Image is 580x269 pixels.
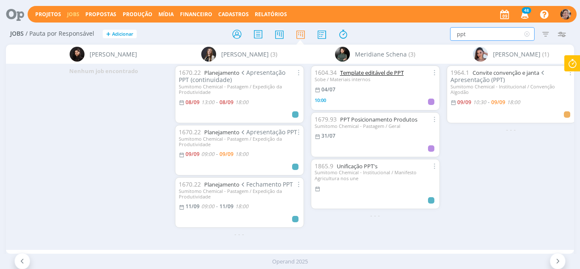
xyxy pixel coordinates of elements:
button: A [560,7,572,22]
div: - - - [307,211,443,220]
a: Jobs [67,11,79,18]
span: (3) [270,50,277,59]
: 18:00 [235,99,248,106]
: 11/09 [186,203,200,210]
div: Sumitomo Chemical - Institucional / Convenção Algodão [450,84,572,95]
div: - - - [172,229,307,238]
: 09:00 [201,203,214,210]
a: Mídia [158,11,174,18]
button: Mídia [156,11,176,18]
span: Fechamento PPT [239,180,293,188]
span: 1670.22 [179,180,201,188]
: 18:00 [235,150,248,158]
a: Financeiro [180,11,212,18]
img: N [473,47,488,62]
: - [216,152,218,157]
span: 1679.93 [315,115,337,123]
button: Jobs [65,11,82,18]
span: [PERSON_NAME] [493,50,541,59]
a: Projetos [35,11,61,18]
a: Relatórios [255,11,287,18]
button: Financeiro [177,11,215,18]
: 09/09 [491,99,505,106]
span: / Pauta por Responsável [25,30,94,37]
a: Template editável de PPT [340,69,404,76]
: 31/07 [321,132,335,139]
span: 1670.22 [179,128,201,136]
button: Relatórios [252,11,290,18]
div: Sumitomo Chemical - Pastagem / Geral [315,123,436,129]
: 11/09 [220,203,234,210]
img: A [560,9,571,20]
div: Nenhum job encontrado [36,64,172,79]
span: Apresentação PPT (continuidade) [179,68,286,84]
div: Sobe / Materiais internos [315,76,436,82]
span: Apresentação PPT [239,128,298,136]
: - [216,204,218,209]
: - [488,100,490,105]
a: Planejamento [204,128,239,136]
: 09:00 [201,150,214,158]
button: Projetos [33,11,64,18]
: 10:30 [473,99,486,106]
img: M [335,47,350,62]
: 18:00 [235,203,248,210]
a: Planejamento [204,69,239,76]
button: 48 [515,7,533,22]
input: Busca [450,27,535,41]
span: Jobs [10,30,24,37]
a: Planejamento [204,181,239,188]
: - [216,100,218,105]
: 18:00 [507,99,520,106]
span: 1865.9 [315,162,333,170]
: 09/09 [457,99,471,106]
div: Sumitomo Chemical - Pastagem / Expedição da Produtividade [179,84,300,95]
span: + [106,30,110,39]
span: (1) [542,50,549,59]
button: Cadastros [216,11,251,18]
span: 1964.1 [450,68,469,76]
a: Unificação PPT's [337,162,377,170]
: 08/09 [220,99,234,106]
button: Produção [120,11,155,18]
span: 10:00 [315,97,326,103]
button: Propostas [83,11,119,18]
span: [PERSON_NAME] [90,50,137,59]
div: Sumitomo Chemical - Institucional / Manifesto Agricultura nos une [315,170,436,181]
span: Cadastros [218,11,249,18]
img: L [70,47,84,62]
img: L [201,47,216,62]
: 09/09 [220,150,234,158]
span: Adicionar [112,31,133,37]
span: 48 [522,7,531,14]
a: Produção [123,11,152,18]
span: (3) [408,50,415,59]
div: Sumitomo Chemical - Pastagem / Expedição da Produtividade [179,136,300,147]
a: Convite convenção e janta [473,69,539,76]
: 04/07 [321,86,335,93]
: 09/09 [186,150,200,158]
span: 1670.22 [179,68,201,76]
span: [PERSON_NAME] [221,50,269,59]
a: PPT Posicionamento Produtos [340,116,417,123]
div: Sumitomo Chemical - Pastagem / Expedição da Produtividade [179,188,300,199]
button: +Adicionar [103,30,137,39]
span: 1604.34 [315,68,337,76]
span: Propostas [85,11,116,18]
span: Apresentação (PPT) [450,68,546,84]
span: Meridiane Schena [355,50,407,59]
: 13:00 [201,99,214,106]
div: - - - [443,125,579,134]
: 08/09 [186,99,200,106]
